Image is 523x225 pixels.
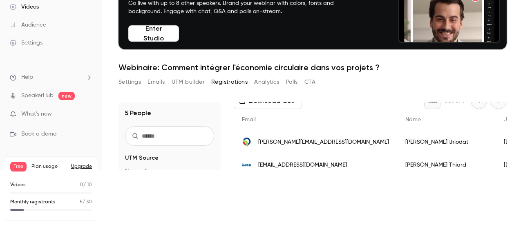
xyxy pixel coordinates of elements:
[58,92,75,100] span: new
[125,167,214,175] p: No results
[10,198,56,206] p: Monthly registrants
[80,183,83,187] span: 0
[304,76,315,89] button: CTA
[10,3,39,11] div: Videos
[397,154,496,176] div: [PERSON_NAME] Thiard
[211,76,248,89] button: Registrations
[148,76,165,89] button: Emails
[125,154,159,162] span: UTM Source
[397,131,496,154] div: [PERSON_NAME] thiodat
[10,21,46,29] div: Audience
[242,117,256,123] span: Email
[21,73,33,82] span: Help
[31,163,66,170] span: Plan usage
[21,110,52,118] span: What's new
[242,160,252,170] img: inex.fr
[80,198,92,206] p: / 30
[21,91,54,100] a: SpeakerHub
[83,111,92,118] iframe: Noticeable Trigger
[10,73,92,82] li: help-dropdown-opener
[125,108,151,118] h1: 5 People
[258,138,389,147] span: [PERSON_NAME][EMAIL_ADDRESS][DOMAIN_NAME]
[10,162,27,172] span: Free
[21,130,56,138] span: Book a demo
[405,117,421,123] span: Name
[80,200,83,205] span: 5
[254,76,279,89] button: Analytics
[71,163,92,170] button: Upgrade
[172,76,205,89] button: UTM builder
[10,181,26,189] p: Videos
[118,76,141,89] button: Settings
[118,62,507,72] h1: Webinaire: Comment intégrer l'économie circulaire dans vos projets ?
[286,76,298,89] button: Polls
[80,181,92,189] p: / 10
[242,137,252,147] img: qivy.fr
[258,161,347,169] span: [EMAIL_ADDRESS][DOMAIN_NAME]
[128,25,179,42] button: Enter Studio
[10,39,42,47] div: Settings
